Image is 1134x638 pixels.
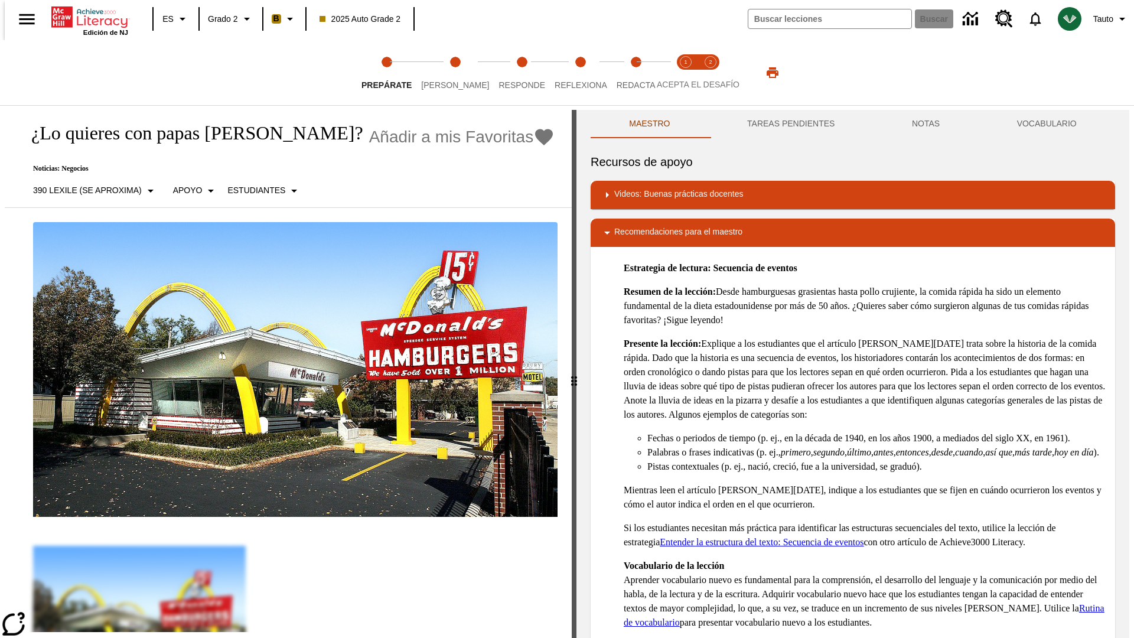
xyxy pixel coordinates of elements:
button: Añadir a mis Favoritas - ¿Lo quieres con papas fritas? [369,126,555,147]
button: Prepárate step 1 of 5 [352,40,421,105]
button: Lee step 2 of 5 [412,40,498,105]
p: Videos: Buenas prácticas docentes [614,188,743,202]
em: antes [874,447,894,457]
p: 390 Lexile (Se aproxima) [33,184,142,197]
p: Recomendaciones para el maestro [614,226,742,240]
li: Fechas o periodos de tiempo (p. ej., en la década de 1940, en los años 1900, a mediados del siglo... [647,431,1106,445]
span: Prepárate [361,80,412,90]
span: [PERSON_NAME] [421,80,489,90]
text: 2 [709,59,712,65]
span: B [273,11,279,26]
div: Videos: Buenas prácticas docentes [591,181,1115,209]
a: Entender la estructura del texto: Secuencia de eventos [660,537,863,547]
a: Centro de recursos, Se abrirá en una pestaña nueva. [988,3,1020,35]
p: Noticias: Negocios [19,164,555,173]
strong: Presente la lección: [624,338,701,349]
button: Imprimir [754,62,791,83]
span: Tauto [1093,13,1113,25]
button: Abrir el menú lateral [9,2,44,37]
em: último [847,447,871,457]
div: Instructional Panel Tabs [591,110,1115,138]
button: TAREAS PENDIENTES [709,110,874,138]
p: Explique a los estudiantes que el artículo [PERSON_NAME][DATE] trata sobre la historia de la comi... [624,337,1106,422]
li: Pistas contextuales (p. ej., nació, creció, fue a la universidad, se graduó). [647,460,1106,474]
a: Centro de información [956,3,988,35]
button: Acepta el desafío lee step 1 of 2 [669,40,703,105]
span: Edición de NJ [83,29,128,36]
button: NOTAS [874,110,979,138]
span: Añadir a mis Favoritas [369,128,534,147]
span: 2025 Auto Grade 2 [320,13,401,25]
div: Recomendaciones para el maestro [591,219,1115,247]
strong: Vocabulario de la lección [624,561,725,571]
em: desde [931,447,953,457]
h6: Recursos de apoyo [591,152,1115,171]
em: así que [985,447,1012,457]
span: Reflexiona [555,80,607,90]
button: Seleccionar estudiante [223,180,306,201]
button: Escoja un nuevo avatar [1051,4,1089,34]
span: Responde [498,80,545,90]
strong: Estrategia de lectura: Secuencia de eventos [624,263,797,273]
button: Seleccione Lexile, 390 Lexile (Se aproxima) [28,180,162,201]
em: segundo [813,447,845,457]
button: Reflexiona step 4 of 5 [545,40,617,105]
text: 1 [684,59,687,65]
span: ES [162,13,174,25]
div: Portada [51,4,128,36]
button: Perfil/Configuración [1089,8,1134,30]
li: Palabras o frases indicativas (p. ej., , , , , , , , , , ). [647,445,1106,460]
button: Lenguaje: ES, Selecciona un idioma [157,8,195,30]
button: Grado: Grado 2, Elige un grado [203,8,259,30]
h1: ¿Lo quieres con papas [PERSON_NAME]? [19,122,363,144]
img: Uno de los primeros locales de McDonald's, con el icónico letrero rojo y los arcos amarillos. [33,222,558,517]
button: Acepta el desafío contesta step 2 of 2 [693,40,728,105]
em: hoy en día [1054,447,1094,457]
em: entonces [896,447,929,457]
button: Responde step 3 of 5 [489,40,555,105]
button: Redacta step 5 of 5 [607,40,665,105]
button: Maestro [591,110,709,138]
strong: Resumen de la lección: [624,287,716,297]
em: más tarde [1015,447,1052,457]
span: Redacta [617,80,656,90]
button: Tipo de apoyo, Apoyo [168,180,223,201]
div: activity [576,110,1129,638]
input: Buscar campo [748,9,911,28]
em: primero [781,447,811,457]
p: Si los estudiantes necesitan más práctica para identificar las estructuras secuenciales del texto... [624,521,1106,549]
p: Estudiantes [227,184,285,197]
button: Boost El color de la clase es anaranjado claro. Cambiar el color de la clase. [267,8,302,30]
p: Desde hamburguesas grasientas hasta pollo crujiente, la comida rápida ha sido un elemento fundame... [624,285,1106,327]
p: Aprender vocabulario nuevo es fundamental para la comprensión, el desarrollo del lenguaje y la co... [624,559,1106,630]
div: Pulsa la tecla de intro o la barra espaciadora y luego presiona las flechas de derecha e izquierd... [572,110,576,638]
span: Grado 2 [208,13,238,25]
p: Mientras leen el artículo [PERSON_NAME][DATE], indique a los estudiantes que se fijen en cuándo o... [624,483,1106,512]
p: Apoyo [173,184,203,197]
a: Notificaciones [1020,4,1051,34]
em: cuando [955,447,983,457]
button: VOCABULARIO [978,110,1115,138]
img: avatar image [1058,7,1081,31]
div: reading [5,110,572,632]
span: ACEPTA EL DESAFÍO [657,80,739,89]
